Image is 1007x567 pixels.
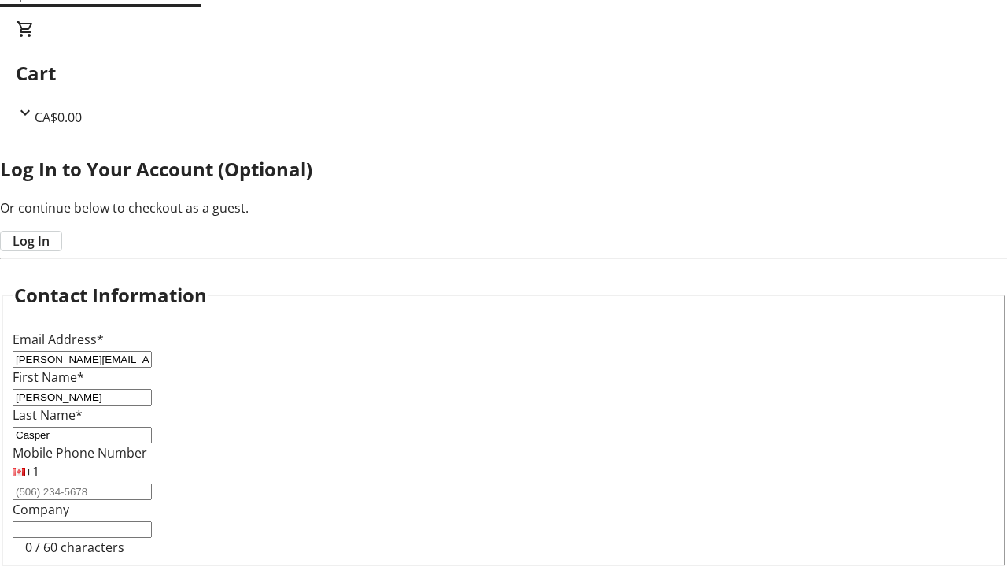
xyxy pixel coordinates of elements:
[14,281,207,309] h2: Contact Information
[13,501,69,518] label: Company
[13,444,147,461] label: Mobile Phone Number
[16,59,991,87] h2: Cart
[13,369,84,386] label: First Name*
[13,331,104,348] label: Email Address*
[25,539,124,556] tr-character-limit: 0 / 60 characters
[35,109,82,126] span: CA$0.00
[13,406,83,424] label: Last Name*
[13,484,152,500] input: (506) 234-5678
[16,20,991,127] div: CartCA$0.00
[13,232,50,250] span: Log In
